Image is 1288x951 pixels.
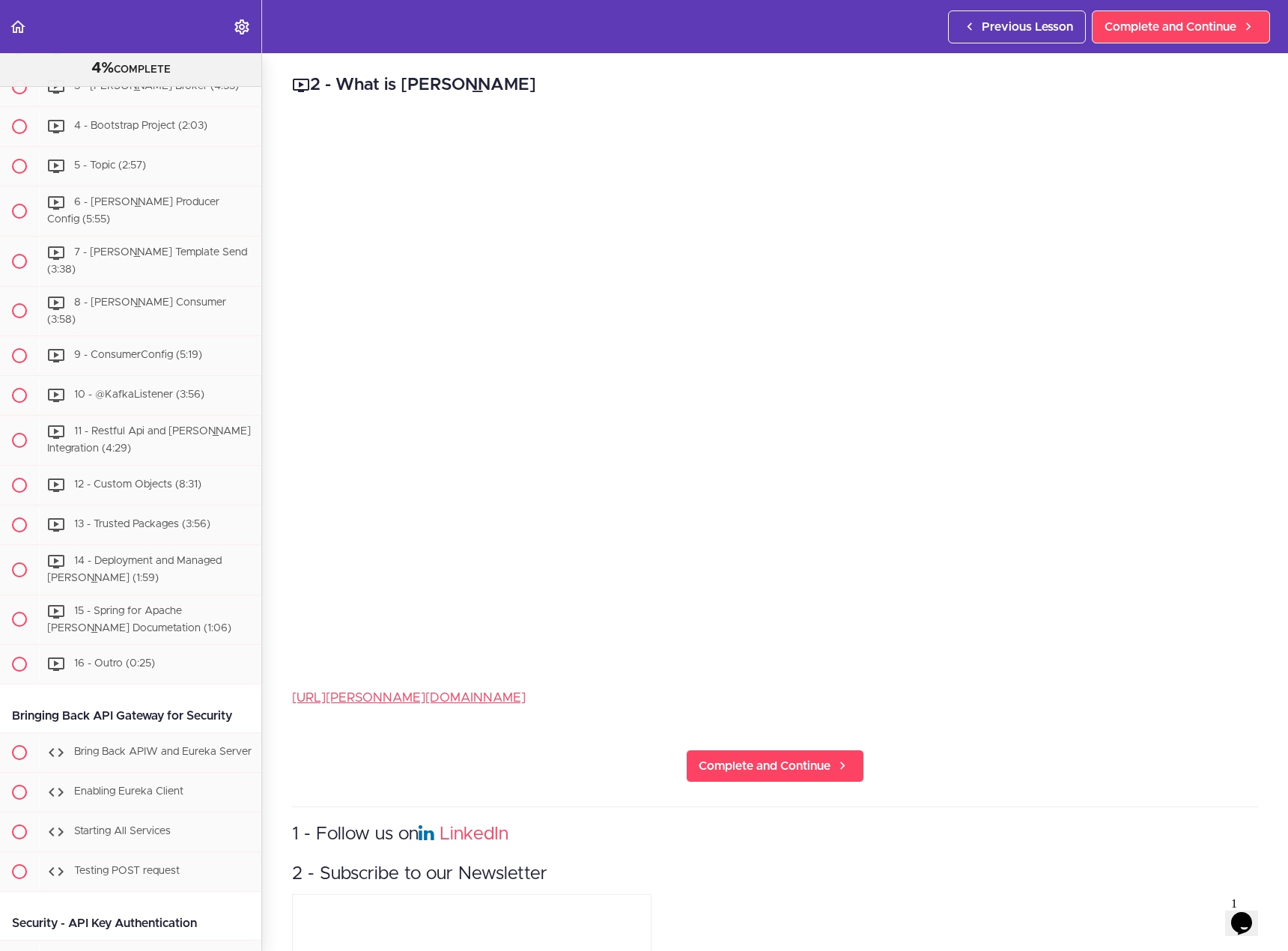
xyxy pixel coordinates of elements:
span: Bring Back APIW and Eureka Server [74,747,252,758]
a: Complete and Continue [1092,10,1270,43]
svg: Settings Menu [233,18,251,36]
span: 7 - [PERSON_NAME] Template Send (3:38) [47,247,247,275]
h3: 2 - Subscribe to our Newsletter [292,862,1258,887]
iframe: Video Player [292,121,1258,664]
span: Previous Lesson [982,18,1073,36]
span: Testing POST request [74,866,180,877]
span: 14 - Deployment and Managed [PERSON_NAME] (1:59) [47,556,222,583]
span: 10 - @KafkaListener (3:56) [74,390,204,401]
a: [URL][PERSON_NAME][DOMAIN_NAME] [292,691,526,704]
span: 16 - Outro (0:25) [74,659,155,669]
span: Complete and Continue [699,757,830,775]
span: 11 - Restful Api and [PERSON_NAME] Integration (4:29) [47,427,251,455]
span: Enabling Eureka Client [74,787,183,797]
span: Starting All Services [74,827,171,837]
a: Previous Lesson [948,10,1086,43]
span: 9 - ConsumerConfig (5:19) [74,350,202,361]
span: 15 - Spring for Apache [PERSON_NAME] Documetation (1:06) [47,606,231,634]
span: 4 - Bootstrap Project (2:03) [74,121,207,132]
span: 8 - [PERSON_NAME] Consumer (3:58) [47,297,226,325]
span: 3 - [PERSON_NAME] Broker (4:53) [74,82,239,92]
h3: 1 - Follow us on [292,822,1258,847]
h2: 2 - What is [PERSON_NAME] [292,73,1258,98]
span: 6 - [PERSON_NAME] Producer Config (5:55) [47,198,219,225]
div: COMPLETE [19,59,243,79]
iframe: chat widget [1225,891,1273,936]
a: LinkedIn [440,825,508,843]
span: Complete and Continue [1105,18,1236,36]
span: 4% [91,61,114,76]
svg: Back to course curriculum [9,18,27,36]
span: 12 - Custom Objects (8:31) [74,479,201,490]
span: 5 - Topic (2:57) [74,161,146,171]
span: 13 - Trusted Packages (3:56) [74,519,210,529]
a: Complete and Continue [686,750,864,783]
